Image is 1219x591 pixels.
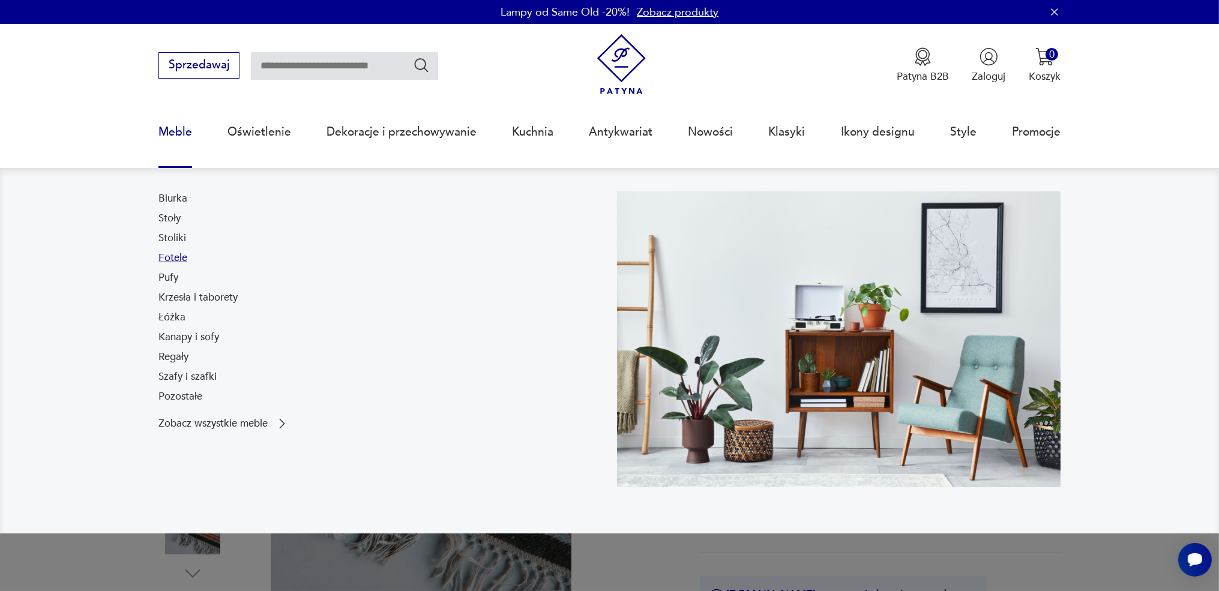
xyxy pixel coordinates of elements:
[158,231,186,245] a: Stoliki
[769,104,805,160] a: Klasyki
[158,61,239,71] a: Sprzedawaj
[158,52,239,79] button: Sprzedawaj
[950,104,977,160] a: Style
[637,5,718,20] a: Zobacz produkty
[897,47,949,83] a: Ikona medaluPatyna B2B
[327,104,477,160] a: Dekoracje i przechowywanie
[158,191,187,206] a: Biurka
[1035,47,1054,66] img: Ikona koszyka
[1029,70,1061,83] p: Koszyk
[158,416,289,431] a: Zobacz wszystkie meble
[591,34,652,95] img: Patyna - sklep z meblami i dekoracjami vintage
[158,350,188,364] a: Regały
[158,419,268,428] p: Zobacz wszystkie meble
[512,104,553,160] a: Kuchnia
[413,56,430,74] button: Szukaj
[158,370,217,384] a: Szafy i szafki
[158,104,192,160] a: Meble
[158,330,219,344] a: Kanapy i sofy
[688,104,733,160] a: Nowości
[158,251,187,265] a: Fotele
[972,70,1006,83] p: Zaloguj
[1029,47,1061,83] button: 0Koszyk
[1046,48,1058,61] div: 0
[227,104,291,160] a: Oświetlenie
[841,104,915,160] a: Ikony designu
[158,389,202,404] a: Pozostałe
[589,104,652,160] a: Antykwariat
[1012,104,1061,160] a: Promocje
[897,70,949,83] p: Patyna B2B
[913,47,932,66] img: Ikona medalu
[158,211,181,226] a: Stoły
[972,47,1006,83] button: Zaloguj
[158,310,185,325] a: Łóżka
[980,47,998,66] img: Ikonka użytkownika
[501,5,630,20] p: Lampy od Same Old -20%!
[617,191,1061,487] img: 969d9116629659dbb0bd4e745da535dc.jpg
[1178,543,1212,577] iframe: Smartsupp widget button
[897,47,949,83] button: Patyna B2B
[158,290,238,305] a: Krzesła i taborety
[158,271,178,285] a: Pufy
